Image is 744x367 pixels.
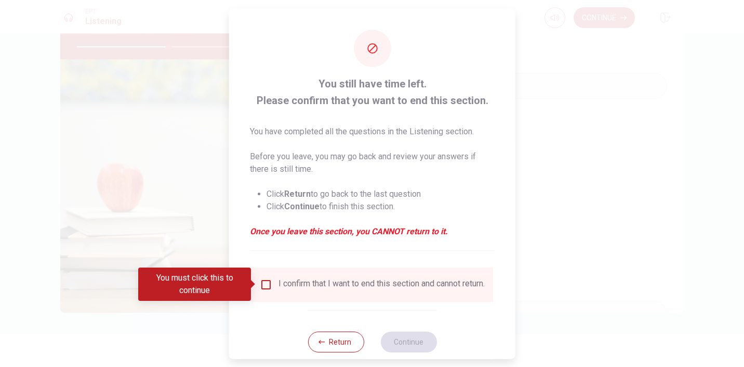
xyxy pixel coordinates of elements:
[308,331,364,352] button: Return
[250,125,495,137] p: You have completed all the questions in the Listening section.
[284,188,311,198] strong: Return
[380,331,436,352] button: Continue
[250,75,495,108] span: You still have time left. Please confirm that you want to end this section.
[260,278,272,290] span: You must click this to continue
[267,200,495,212] li: Click to finish this section.
[284,201,320,211] strong: Continue
[250,150,495,175] p: Before you leave, you may go back and review your answers if there is still time.
[278,278,485,290] div: I confirm that I want to end this section and cannot return.
[250,225,495,237] em: Once you leave this section, you CANNOT return to it.
[138,268,251,301] div: You must click this to continue
[267,187,495,200] li: Click to go back to the last question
